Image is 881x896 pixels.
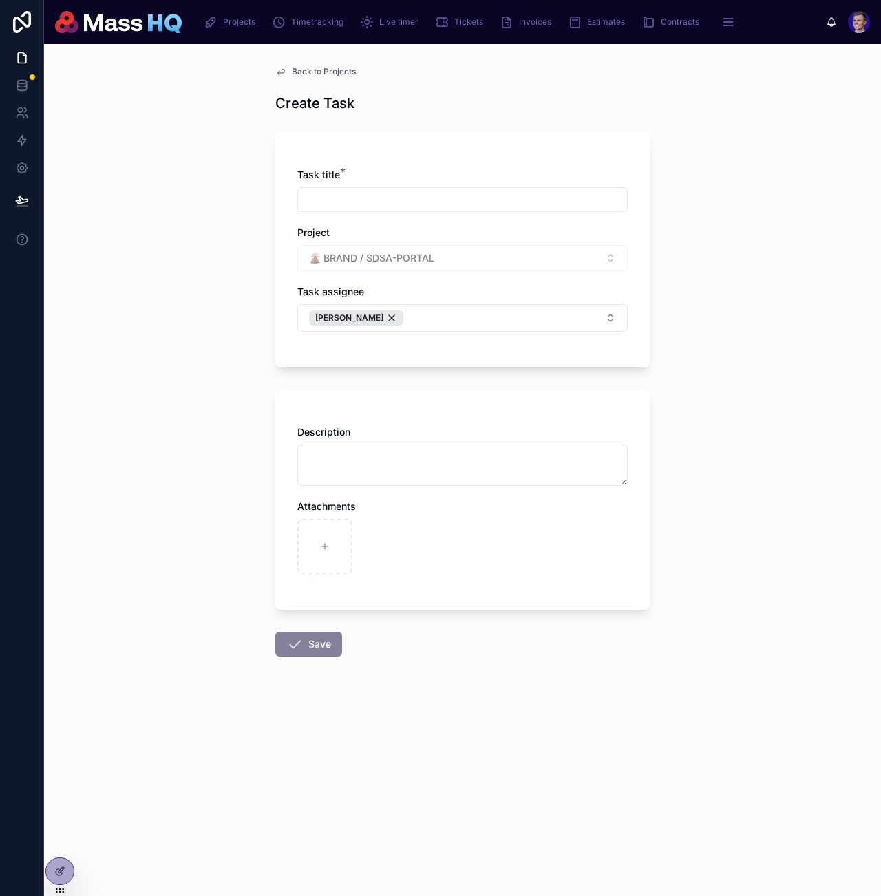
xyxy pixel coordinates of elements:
a: Timetracking [268,10,353,34]
a: Invoices [496,10,561,34]
span: Projects [223,17,255,28]
span: Tickets [454,17,483,28]
div: scrollable content [193,7,826,37]
a: Live timer [356,10,428,34]
a: Estimates [564,10,635,34]
span: Estimates [587,17,625,28]
button: Select Button [297,304,628,332]
button: Unselect 1 [309,310,403,326]
span: Description [297,426,350,438]
span: Back to Projects [292,66,356,77]
span: Task assignee [297,286,364,297]
h1: Create Task [275,94,354,113]
span: Invoices [519,17,551,28]
span: Live timer [379,17,418,28]
a: Tickets [431,10,493,34]
span: Attachments [297,500,356,512]
a: Projects [200,10,265,34]
span: Contracts [661,17,699,28]
span: Timetracking [291,17,343,28]
img: App logo [55,11,182,33]
span: Task title [297,169,340,180]
a: Contracts [637,10,709,34]
a: Back to Projects [275,66,356,77]
span: [PERSON_NAME] [315,312,383,323]
span: Project [297,226,330,238]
